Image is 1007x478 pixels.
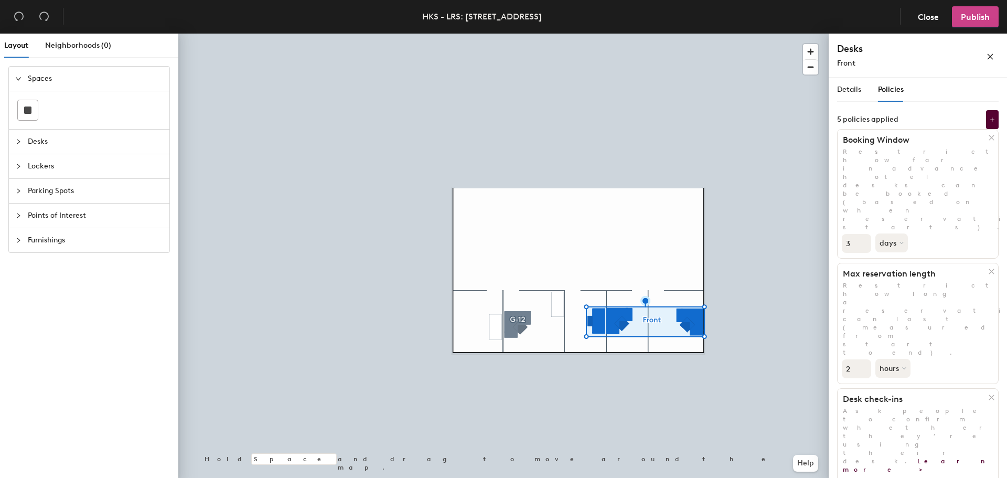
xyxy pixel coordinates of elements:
[843,407,1002,473] span: Ask people to confirm whether they’re using their desk.
[878,85,904,94] span: Policies
[837,115,898,124] div: 5 policies applied
[837,59,855,68] span: Front
[15,163,22,169] span: collapsed
[28,228,163,252] span: Furnishings
[15,237,22,243] span: collapsed
[45,41,111,50] span: Neighborhoods (0)
[843,458,990,473] a: Learn more >
[918,12,939,22] span: Close
[838,135,989,145] h1: Booking Window
[837,42,952,56] h4: Desks
[14,11,24,22] span: undo
[793,455,818,472] button: Help
[8,6,29,27] button: Undo (⌘ + Z)
[838,147,998,231] p: Restrict how far in advance hotel desks can be booked (based on when reservation starts).
[961,12,990,22] span: Publish
[28,130,163,154] span: Desks
[28,67,163,91] span: Spaces
[34,6,55,27] button: Redo (⌘ + ⇧ + Z)
[28,179,163,203] span: Parking Spots
[875,233,908,252] button: days
[987,53,994,60] span: close
[422,10,542,23] div: HKS - LRS: [STREET_ADDRESS]
[875,359,910,378] button: hours
[15,188,22,194] span: collapsed
[4,41,28,50] span: Layout
[952,6,999,27] button: Publish
[838,269,989,279] h1: Max reservation length
[28,154,163,178] span: Lockers
[15,76,22,82] span: expanded
[838,281,998,357] p: Restrict how long a reservation can last (measured from start to end).
[837,85,861,94] span: Details
[909,6,948,27] button: Close
[15,213,22,219] span: collapsed
[838,394,989,405] h1: Desk check-ins
[15,139,22,145] span: collapsed
[28,204,163,228] span: Points of Interest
